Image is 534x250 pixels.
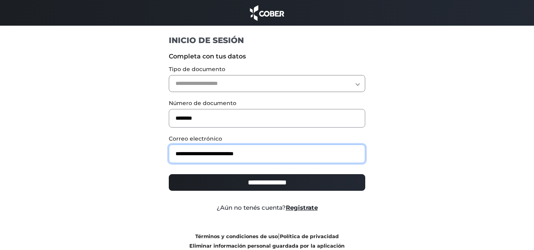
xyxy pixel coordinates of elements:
label: Tipo de documento [169,65,365,73]
label: Correo electrónico [169,135,365,143]
label: Completa con tus datos [169,52,365,61]
h1: INICIO DE SESIÓN [169,35,365,45]
a: Registrate [286,204,318,211]
label: Número de documento [169,99,365,107]
a: Política de privacidad [280,233,339,239]
a: Términos y condiciones de uso [195,233,278,239]
a: Eliminar información personal guardada por la aplicación [189,243,345,249]
img: cober_marca.png [248,4,287,22]
div: ¿Aún no tenés cuenta? [163,203,371,212]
